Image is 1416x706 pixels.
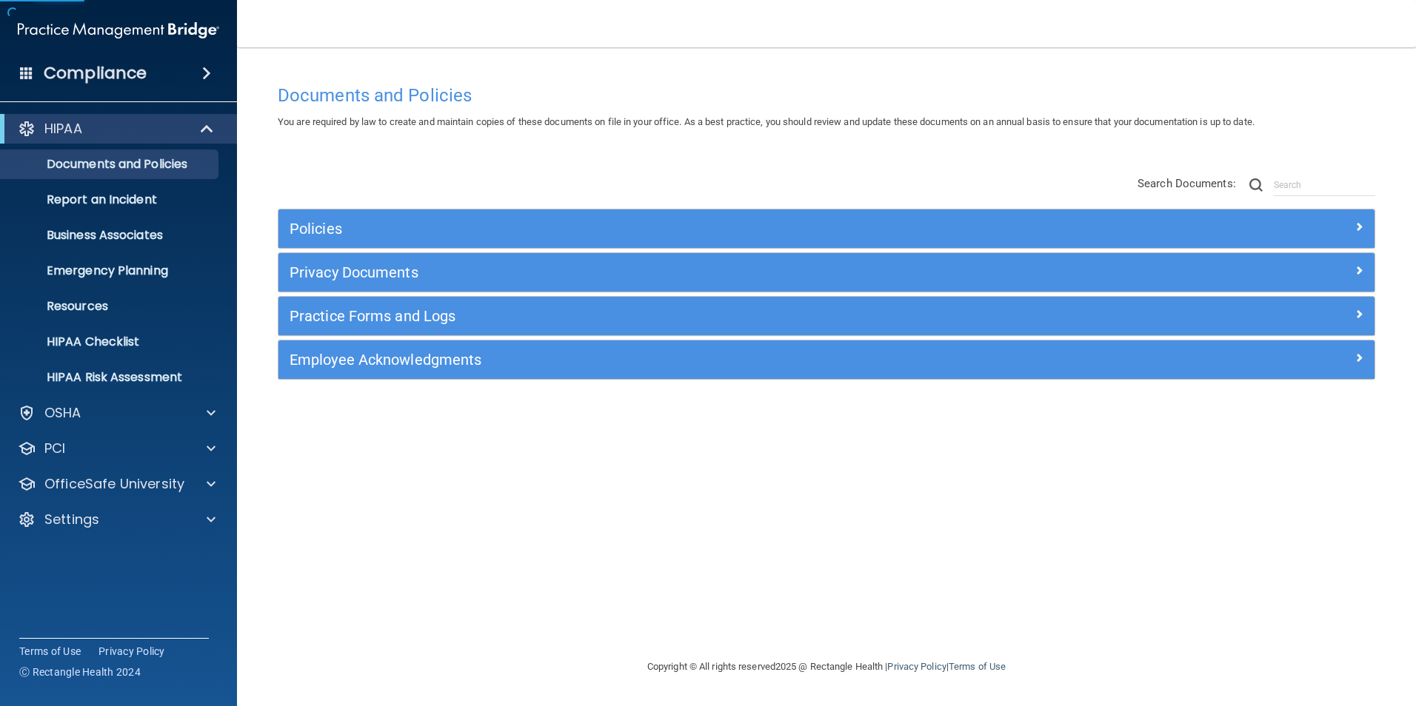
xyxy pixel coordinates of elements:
a: Privacy Policy [887,661,946,672]
a: HIPAA [18,120,215,138]
p: Emergency Planning [10,263,212,278]
a: Policies [290,217,1363,241]
a: OfficeSafe University [18,475,216,493]
div: Copyright © All rights reserved 2025 @ Rectangle Health | | [556,643,1097,690]
a: Privacy Documents [290,260,1363,284]
a: Terms of Use [949,661,1006,672]
p: PCI [44,440,65,457]
img: ic-search.3b580494.png [1249,178,1263,192]
p: OSHA [44,404,81,422]
a: OSHA [18,404,216,422]
img: PMB logo [18,16,219,45]
h5: Policies [290,221,1089,237]
span: Search Documents: [1138,177,1236,190]
p: Documents and Policies [10,157,212,172]
a: Privacy Policy [98,644,165,659]
p: Resources [10,299,212,314]
p: Settings [44,511,99,528]
a: Settings [18,511,216,528]
h5: Employee Acknowledgments [290,352,1089,368]
p: OfficeSafe University [44,475,184,493]
a: PCI [18,440,216,457]
p: Business Associates [10,228,212,243]
p: Report an Incident [10,192,212,207]
h4: Compliance [44,63,147,84]
p: HIPAA Checklist [10,334,212,349]
h5: Privacy Documents [290,264,1089,280]
h4: Documents and Policies [278,86,1375,105]
p: HIPAA [44,120,82,138]
a: Employee Acknowledgments [290,348,1363,372]
a: Terms of Use [19,644,81,659]
input: Search [1274,174,1375,196]
span: Ⓒ Rectangle Health 2024 [19,665,141,679]
h5: Practice Forms and Logs [290,308,1089,324]
p: HIPAA Risk Assessment [10,370,212,385]
span: You are required by law to create and maintain copies of these documents on file in your office. ... [278,116,1255,127]
a: Practice Forms and Logs [290,304,1363,328]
